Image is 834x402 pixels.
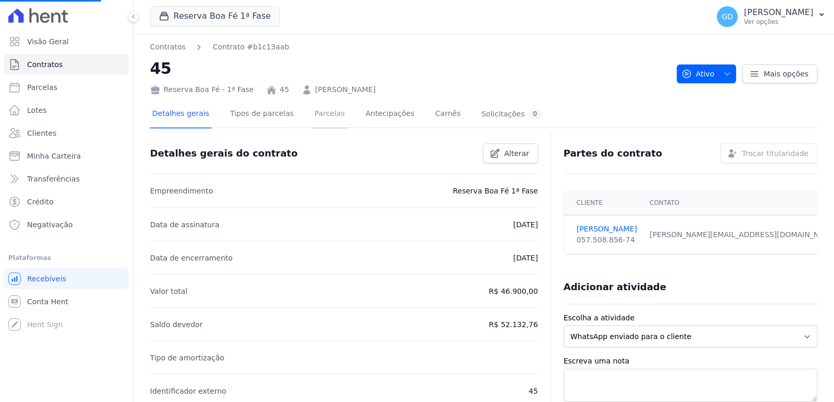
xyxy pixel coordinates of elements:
span: Negativação [27,219,73,230]
a: [PERSON_NAME] [315,84,376,95]
p: Tipo de amortização [150,352,225,364]
div: Reserva Boa Fé - 1ª Fase [150,84,254,95]
p: R$ 46.900,00 [489,285,538,297]
a: Lotes [4,100,129,121]
div: Plataformas [8,252,125,264]
button: GD [PERSON_NAME] Ver opções [708,2,834,31]
span: Minha Carteira [27,151,81,161]
label: Escolha a atividade [564,313,817,323]
span: Visão Geral [27,36,69,47]
a: Negativação [4,214,129,235]
p: Identificador externo [150,385,226,397]
h3: Partes do contrato [564,147,663,160]
a: Clientes [4,123,129,144]
span: Contratos [27,59,63,70]
th: Cliente [564,191,643,215]
span: Alterar [504,148,529,159]
span: Parcelas [27,82,57,93]
span: Recebíveis [27,274,66,284]
h3: Adicionar atividade [564,281,666,293]
a: Crédito [4,191,129,212]
p: Data de encerramento [150,252,233,264]
a: Carnês [433,101,463,128]
a: Solicitações0 [479,101,543,128]
a: Recebíveis [4,268,129,289]
button: Reserva Boa Fé 1ª Fase [150,6,280,26]
p: [DATE] [513,252,538,264]
a: Conta Hent [4,291,129,312]
p: [PERSON_NAME] [744,7,813,18]
p: Empreendimento [150,185,213,197]
p: R$ 52.132,76 [489,318,538,331]
a: 45 [280,84,289,95]
a: Mais opções [742,64,817,83]
a: Contratos [150,42,185,53]
label: Escreva uma nota [564,356,817,367]
div: 057.508.856-74 [577,235,637,245]
p: 45 [529,385,538,397]
span: Transferências [27,174,80,184]
p: Saldo devedor [150,318,203,331]
p: [DATE] [513,218,538,231]
a: Visão Geral [4,31,129,52]
span: Ativo [681,64,715,83]
a: Contrato #b1c13aab [213,42,289,53]
span: Clientes [27,128,56,138]
a: Contratos [4,54,129,75]
p: Valor total [150,285,188,297]
a: Parcelas [4,77,129,98]
a: Detalhes gerais [150,101,211,128]
span: Crédito [27,197,54,207]
span: Mais opções [764,69,808,79]
button: Ativo [677,64,737,83]
a: [PERSON_NAME] [577,224,637,235]
nav: Breadcrumb [150,42,289,53]
a: Antecipações [364,101,417,128]
a: Minha Carteira [4,146,129,166]
div: 0 [529,109,541,119]
a: Alterar [483,144,538,163]
a: Tipos de parcelas [228,101,296,128]
p: Ver opções [744,18,813,26]
span: Lotes [27,105,47,115]
h3: Detalhes gerais do contrato [150,147,297,160]
a: Parcelas [313,101,347,128]
span: GD [721,13,733,20]
p: Data de assinatura [150,218,219,231]
a: Transferências [4,168,129,189]
p: Reserva Boa Fé 1ª Fase [453,185,538,197]
div: Solicitações [481,109,541,119]
span: Conta Hent [27,296,68,307]
nav: Breadcrumb [150,42,668,53]
h2: 45 [150,57,668,80]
